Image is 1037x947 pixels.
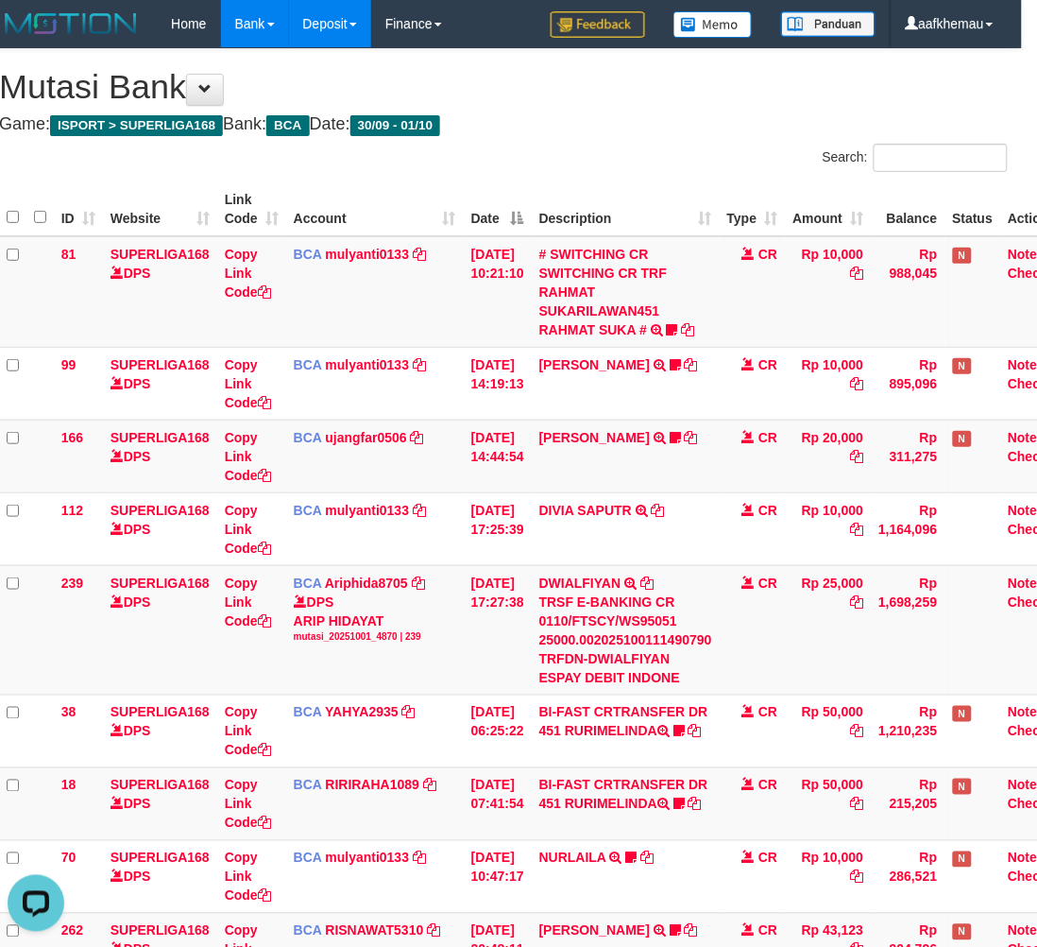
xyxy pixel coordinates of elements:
[953,706,972,722] span: Has Note
[103,236,217,348] td: DPS
[294,357,322,372] span: BCA
[850,724,863,739] a: Copy Rp 50,000 to clipboard
[1008,705,1037,720] a: Note
[294,630,456,644] div: mutasi_20251001_4870 | 239
[61,576,83,591] span: 239
[103,565,217,695] td: DPS
[103,695,217,767] td: DPS
[539,923,650,938] a: [PERSON_NAME]
[464,492,532,565] td: [DATE] 17:25:39
[652,503,665,518] a: Copy DIVIA SAPUTR to clipboard
[326,503,410,518] a: mulyanti0133
[781,11,875,37] img: panduan.png
[225,357,271,410] a: Copy Link Code
[411,430,424,445] a: Copy ujangfar0506 to clipboard
[326,923,424,938] a: RISNAWAT5310
[758,357,777,372] span: CR
[464,347,532,420] td: [DATE] 14:19:13
[61,778,76,793] span: 18
[464,182,532,236] th: Date: activate to sort column descending
[413,851,426,866] a: Copy mulyanti0133 to clipboard
[1008,430,1037,445] a: Note
[325,705,399,720] a: YAHYA2935
[1008,357,1037,372] a: Note
[539,851,606,866] a: NURLAILA
[464,565,532,695] td: [DATE] 17:27:38
[1008,503,1037,518] a: Note
[110,503,210,518] a: SUPERLIGA168
[532,695,720,767] td: BI-FAST CRTRANSFER DR 451 RURIMELINDA
[688,724,702,739] a: Copy BI-FAST CRTRANSFER DR 451 RURIMELINDA to clipboard
[785,347,871,420] td: Rp 10,000
[110,778,210,793] a: SUPERLIGA168
[945,182,1001,236] th: Status
[464,420,532,492] td: [DATE] 14:44:54
[103,182,217,236] th: Website: activate to sort column ascending
[294,705,322,720] span: BCA
[551,11,645,38] img: Feedback.jpg
[640,576,654,591] a: Copy DWIALFIYAN to clipboard
[103,420,217,492] td: DPS
[871,767,944,840] td: Rp 215,205
[294,576,322,591] span: BCA
[103,840,217,913] td: DPS
[326,247,410,262] a: mulyanti0133
[539,430,650,445] a: [PERSON_NAME]
[103,347,217,420] td: DPS
[1008,576,1037,591] a: Note
[225,778,271,831] a: Copy Link Code
[785,492,871,565] td: Rp 10,000
[110,923,210,938] a: SUPERLIGA168
[413,357,426,372] a: Copy mulyanti0133 to clipboard
[412,576,425,591] a: Copy Ariphida8705 to clipboard
[871,347,944,420] td: Rp 895,096
[532,767,720,840] td: BI-FAST CRTRANSFER DR 451 RURIMELINDA
[850,797,863,812] a: Copy Rp 50,000 to clipboard
[61,851,76,866] span: 70
[294,851,322,866] span: BCA
[326,357,410,372] a: mulyanti0133
[413,247,426,262] a: Copy mulyanti0133 to clipboard
[110,576,210,591] a: SUPERLIGA168
[953,852,972,868] span: Has Note
[110,357,210,372] a: SUPERLIGA168
[61,247,76,262] span: 81
[823,144,1008,172] label: Search:
[54,182,103,236] th: ID: activate to sort column ascending
[785,236,871,348] td: Rp 10,000
[871,236,944,348] td: Rp 988,045
[532,182,720,236] th: Description: activate to sort column ascending
[1008,851,1037,866] a: Note
[758,705,777,720] span: CR
[871,695,944,767] td: Rp 1,210,235
[110,430,210,445] a: SUPERLIGA168
[871,182,944,236] th: Balance
[871,565,944,695] td: Rp 1,698,259
[682,322,695,337] a: Copy # SWITCHING CR SWITCHING CR TRF RAHMAT SUKARILAWAN451 RAHMAT SUKA # to clipboard
[225,247,271,300] a: Copy Link Code
[685,923,698,938] a: Copy YOSI EFENDI to clipboard
[953,779,972,795] span: Has Note
[953,924,972,940] span: Has Note
[850,594,863,610] a: Copy Rp 25,000 to clipboard
[758,503,777,518] span: CR
[850,376,863,391] a: Copy Rp 10,000 to clipboard
[850,266,863,281] a: Copy Rp 10,000 to clipboard
[850,522,863,537] a: Copy Rp 10,000 to clipboard
[673,11,753,38] img: Button%20Memo.svg
[953,431,972,447] span: Has Note
[688,797,702,812] a: Copy BI-FAST CRTRANSFER DR 451 RURIMELINDA to clipboard
[758,247,777,262] span: CR
[539,503,632,518] a: DIVIA SAPUTR
[225,851,271,904] a: Copy Link Code
[61,430,83,445] span: 166
[1008,778,1037,793] a: Note
[402,705,416,720] a: Copy YAHYA2935 to clipboard
[61,357,76,372] span: 99
[294,430,322,445] span: BCA
[785,695,871,767] td: Rp 50,000
[539,576,621,591] a: DWIALFIYAN
[326,430,407,445] a: ujangfar0506
[539,247,667,337] a: # SWITCHING CR SWITCHING CR TRF RAHMAT SUKARILAWAN451 RAHMAT SUKA #
[217,182,286,236] th: Link Code: activate to sort column ascending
